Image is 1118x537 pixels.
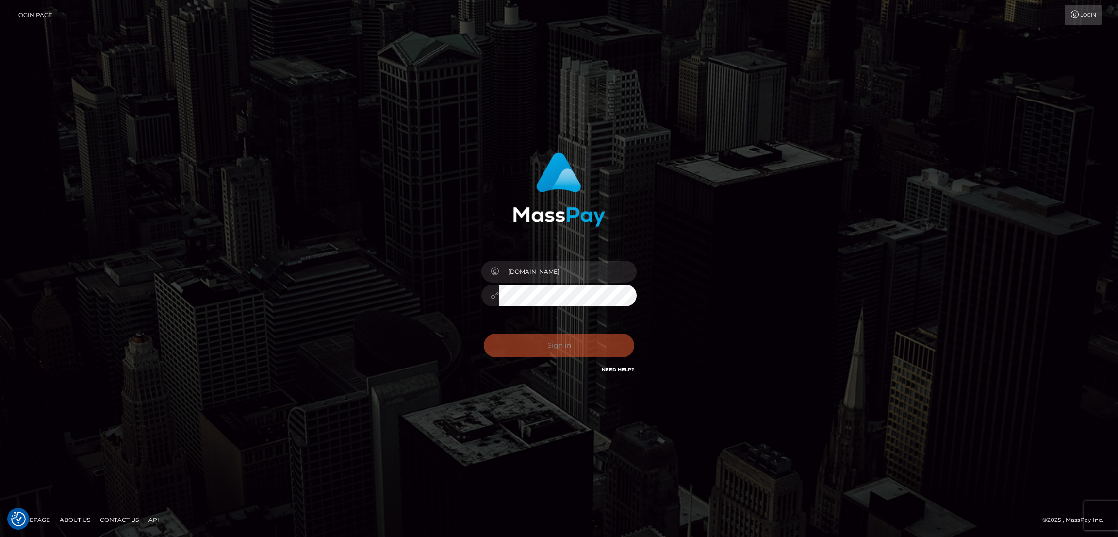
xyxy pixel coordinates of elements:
img: Revisit consent button [11,512,26,526]
button: Consent Preferences [11,512,26,526]
a: Contact Us [96,512,143,527]
a: About Us [56,512,94,527]
a: Homepage [11,512,54,527]
a: Login Page [15,5,52,25]
input: Username... [499,261,637,283]
a: Login [1065,5,1102,25]
div: © 2025 , MassPay Inc. [1042,515,1111,525]
img: MassPay Login [513,152,605,227]
a: API [145,512,163,527]
a: Need Help? [602,367,634,373]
